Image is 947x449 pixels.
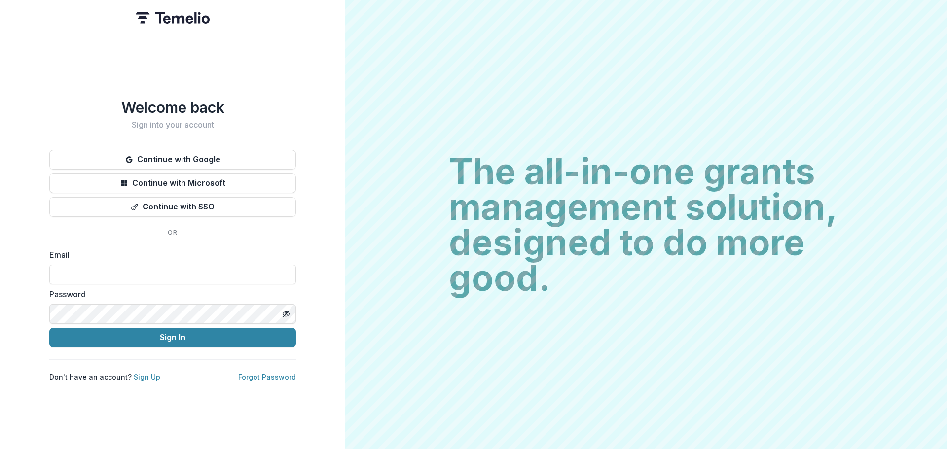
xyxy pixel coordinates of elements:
h2: Sign into your account [49,120,296,130]
button: Continue with Google [49,150,296,170]
label: Password [49,288,290,300]
a: Forgot Password [238,373,296,381]
a: Sign Up [134,373,160,381]
button: Continue with SSO [49,197,296,217]
button: Continue with Microsoft [49,173,296,193]
img: Temelio [136,12,210,24]
p: Don't have an account? [49,372,160,382]
button: Toggle password visibility [278,306,294,322]
button: Sign In [49,328,296,347]
label: Email [49,249,290,261]
h1: Welcome back [49,99,296,116]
